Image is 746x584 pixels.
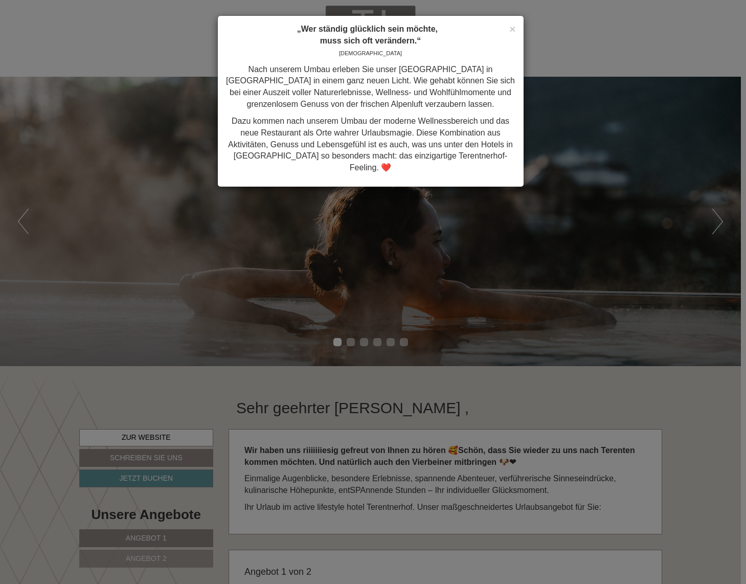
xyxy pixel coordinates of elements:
span: [DEMOGRAPHIC_DATA] [339,50,402,56]
span: × [509,23,515,35]
strong: „Wer ständig glücklich sein möchte, [297,25,438,33]
strong: muss sich oft verändern.“ [320,36,421,45]
p: Nach unserem Umbau erleben Sie unser [GEOGRAPHIC_DATA] in [GEOGRAPHIC_DATA] in einem ganz neuen L... [225,64,516,110]
button: Close [509,24,515,34]
p: Dazu kommen nach unserem Umbau der moderne Wellnessbereich und das neue Restaurant als Orte wahre... [225,116,516,174]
